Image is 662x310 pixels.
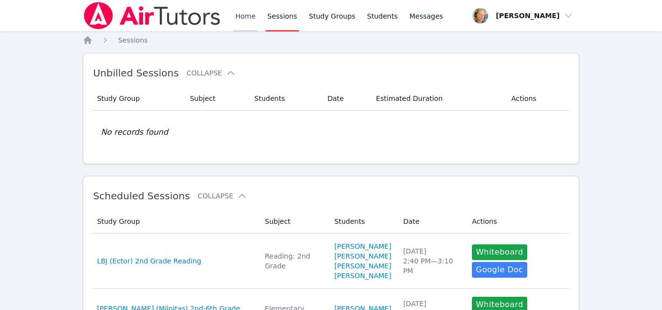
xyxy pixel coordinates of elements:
[334,251,391,261] a: [PERSON_NAME]
[118,35,148,45] a: Sessions
[334,271,391,281] a: [PERSON_NAME]
[93,67,179,79] span: Unbilled Sessions
[334,261,391,271] a: [PERSON_NAME]
[466,210,569,234] th: Actions
[93,210,259,234] th: Study Group
[505,87,569,111] th: Actions
[93,87,184,111] th: Study Group
[187,68,236,78] button: Collapse
[248,87,321,111] th: Students
[118,36,148,44] span: Sessions
[93,190,190,202] span: Scheduled Sessions
[184,87,248,111] th: Subject
[321,87,370,111] th: Date
[83,35,579,45] nav: Breadcrumb
[328,210,397,234] th: Students
[93,111,569,154] td: No records found
[198,191,247,201] button: Collapse
[83,2,221,29] img: Air Tutors
[93,234,569,289] tr: LBJ (Ector) 2nd Grade ReadingReading: 2nd Grade[PERSON_NAME][PERSON_NAME][PERSON_NAME][PERSON_NAM...
[370,87,505,111] th: Estimated Duration
[259,210,329,234] th: Subject
[334,241,391,251] a: [PERSON_NAME]
[265,251,323,271] div: Reading: 2nd Grade
[97,256,201,266] a: LBJ (Ector) 2nd Grade Reading
[472,262,527,278] a: Google Doc
[472,244,527,260] button: Whiteboard
[403,246,460,276] div: [DATE] 2:40 PM — 3:10 PM
[397,210,466,234] th: Date
[410,11,443,21] span: Messages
